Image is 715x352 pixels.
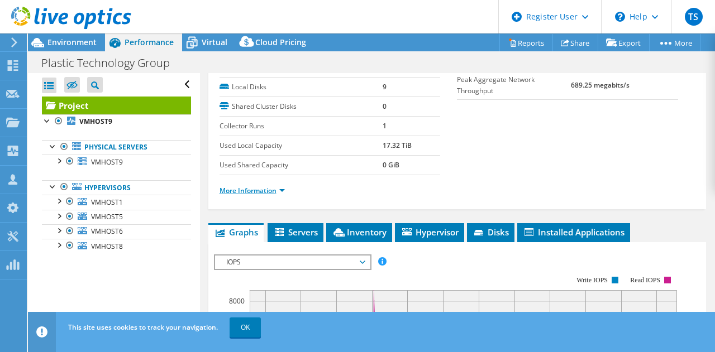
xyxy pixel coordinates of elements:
[230,317,261,337] a: OK
[630,276,660,284] text: Read IOPS
[220,140,383,151] label: Used Local Capacity
[229,296,245,306] text: 8000
[457,74,571,97] label: Peak Aggregate Network Throughput
[91,212,123,221] span: VMHOST5
[552,34,598,51] a: Share
[42,97,191,114] a: Project
[685,8,703,26] span: TS
[383,102,387,111] b: 0
[79,117,112,126] b: VMHOST9
[220,160,383,171] label: Used Shared Capacity
[383,121,387,131] b: 1
[220,101,383,112] label: Shared Cluster Disks
[42,180,191,195] a: Hypervisors
[42,195,191,209] a: VMHOST1
[332,226,387,238] span: Inventory
[42,155,191,169] a: VMHOST9
[499,34,553,51] a: Reports
[214,226,258,238] span: Graphs
[401,226,459,238] span: Hypervisor
[42,239,191,253] a: VMHOST8
[91,157,123,167] span: VMHOST9
[125,37,174,47] span: Performance
[42,210,191,224] a: VMHOST5
[598,34,650,51] a: Export
[220,81,383,93] label: Local Disks
[42,224,191,239] a: VMHOST6
[68,322,218,332] span: This site uses cookies to track your navigation.
[220,120,383,132] label: Collector Runs
[383,82,387,91] b: 9
[576,276,608,284] text: Write IOPS
[473,226,509,238] span: Disks
[42,114,191,129] a: VMHOST9
[383,141,412,150] b: 17.32 TiB
[91,226,123,236] span: VMHOST6
[36,57,187,69] h1: Plastic Technology Group
[649,34,701,51] a: More
[523,226,625,238] span: Installed Applications
[221,255,364,269] span: IOPS
[383,160,399,170] b: 0 GiB
[91,242,123,251] span: VMHOST8
[47,37,97,47] span: Environment
[91,197,123,207] span: VMHOST1
[220,186,285,195] a: More Information
[255,37,306,47] span: Cloud Pricing
[202,37,227,47] span: Virtual
[42,140,191,155] a: Physical Servers
[615,12,625,22] svg: \n
[571,80,630,90] b: 689.25 megabits/s
[273,226,318,238] span: Servers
